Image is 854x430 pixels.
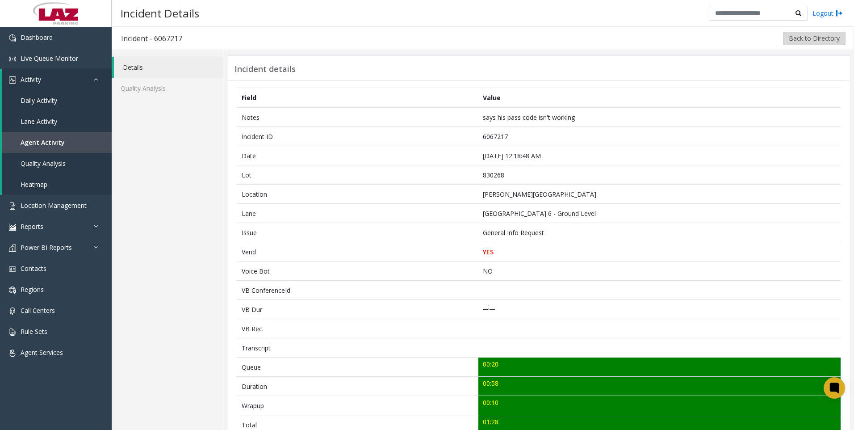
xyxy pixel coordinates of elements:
td: __:__ [478,300,841,319]
img: 'icon' [9,329,16,336]
img: 'icon' [9,308,16,315]
td: Date [237,146,478,165]
img: 'icon' [9,287,16,294]
td: Queue [237,358,478,377]
img: 'icon' [9,55,16,63]
td: says his pass code isn't working [478,107,841,127]
img: 'icon' [9,223,16,231]
span: Regions [21,285,44,294]
span: Heatmap [21,180,47,189]
td: Wrapup [237,396,478,415]
button: Back to Directory [783,32,846,45]
a: Details [114,57,223,78]
span: Agent Activity [21,138,65,147]
span: Lane Activity [21,117,57,126]
span: Rule Sets [21,327,47,336]
th: Value [478,88,841,108]
td: 00:10 [478,396,841,415]
td: VB ConferenceId [237,281,478,300]
a: Agent Activity [2,132,112,153]
td: VB Rec. [237,319,478,338]
span: Quality Analysis [21,159,66,168]
td: VB Dur [237,300,478,319]
td: General Info Request [478,223,841,242]
td: [GEOGRAPHIC_DATA] 6 - Ground Level [478,204,841,223]
p: YES [483,247,836,257]
th: Field [237,88,478,108]
h3: Incident - 6067217 [112,28,191,49]
p: NO [483,266,836,276]
td: 00:20 [478,358,841,377]
h3: Incident details [234,64,296,74]
h3: Incident Details [116,2,204,24]
td: Vend [237,242,478,261]
td: 00:58 [478,377,841,396]
span: Daily Activity [21,96,57,105]
td: [DATE] 12:18:48 AM [478,146,841,165]
td: Lane [237,204,478,223]
img: 'icon' [9,34,16,42]
span: Location Management [21,201,87,210]
td: Location [237,185,478,204]
span: Agent Services [21,348,63,357]
a: Daily Activity [2,90,112,111]
td: 830268 [478,165,841,185]
img: 'icon' [9,202,16,210]
td: [PERSON_NAME][GEOGRAPHIC_DATA] [478,185,841,204]
td: Voice Bot [237,261,478,281]
img: 'icon' [9,350,16,357]
span: Contacts [21,264,46,273]
span: Dashboard [21,33,53,42]
img: 'icon' [9,266,16,273]
span: Live Queue Monitor [21,54,78,63]
a: Logout [812,8,843,18]
td: Incident ID [237,127,478,146]
a: Heatmap [2,174,112,195]
a: Lane Activity [2,111,112,132]
td: Lot [237,165,478,185]
a: Activity [2,69,112,90]
a: Quality Analysis [2,153,112,174]
a: Quality Analysis [112,78,223,99]
span: Power BI Reports [21,243,72,252]
span: Reports [21,222,43,231]
img: logout [836,8,843,18]
img: 'icon' [9,76,16,84]
img: 'icon' [9,245,16,252]
span: Call Centers [21,306,55,315]
td: Issue [237,223,478,242]
td: Notes [237,107,478,127]
span: Activity [21,75,41,84]
td: 6067217 [478,127,841,146]
td: Transcript [237,338,478,358]
td: Duration [237,377,478,396]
